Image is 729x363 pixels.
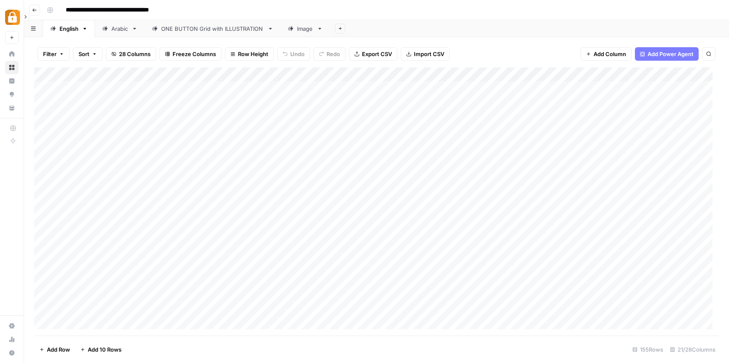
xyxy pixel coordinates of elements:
div: 21/28 Columns [667,343,719,356]
button: Add Column [580,47,632,61]
button: 28 Columns [106,47,156,61]
a: Image [281,20,330,37]
span: Redo [327,50,340,58]
span: Add Power Agent [648,50,694,58]
a: Browse [5,61,19,74]
span: Row Height [238,50,268,58]
a: English [43,20,95,37]
button: Workspace: Adzz [5,7,19,28]
span: Export CSV [362,50,392,58]
div: ONE BUTTON Grid with ILLUSTRATION [161,24,264,33]
a: Settings [5,319,19,333]
button: Export CSV [349,47,397,61]
div: English [59,24,78,33]
button: Add Power Agent [635,47,699,61]
button: Add Row [34,343,75,356]
div: Image [297,24,313,33]
span: Sort [78,50,89,58]
a: Opportunities [5,88,19,101]
span: Filter [43,50,57,58]
a: Insights [5,74,19,88]
span: 28 Columns [119,50,151,58]
button: Filter [38,47,70,61]
a: ONE BUTTON Grid with ILLUSTRATION [145,20,281,37]
a: Usage [5,333,19,346]
button: Add 10 Rows [75,343,127,356]
button: Sort [73,47,103,61]
a: Arabic [95,20,145,37]
span: Freeze Columns [173,50,216,58]
button: Redo [313,47,346,61]
span: Add Row [47,345,70,354]
span: Add Column [594,50,626,58]
a: Your Data [5,101,19,115]
button: Row Height [225,47,274,61]
button: Import CSV [401,47,450,61]
img: Adzz Logo [5,10,20,25]
button: Freeze Columns [159,47,221,61]
button: Undo [277,47,310,61]
span: Undo [290,50,305,58]
a: Home [5,47,19,61]
button: Help + Support [5,346,19,360]
div: Arabic [111,24,128,33]
div: 155 Rows [629,343,667,356]
span: Add 10 Rows [88,345,121,354]
span: Import CSV [414,50,444,58]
